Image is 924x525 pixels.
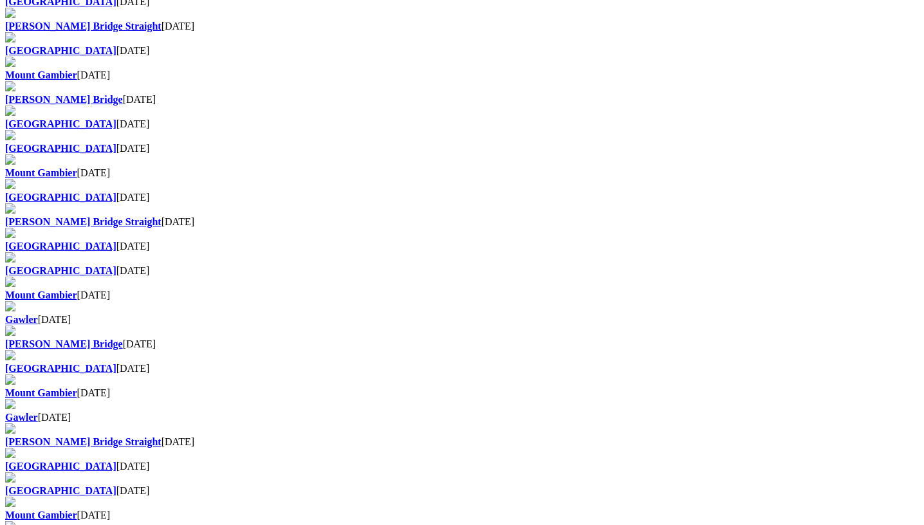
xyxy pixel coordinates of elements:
img: file-red.svg [5,374,15,385]
img: file-red.svg [5,399,15,409]
img: file-red.svg [5,32,15,42]
a: Gawler [5,314,38,325]
a: [GEOGRAPHIC_DATA] [5,118,116,129]
img: file-red.svg [5,154,15,165]
div: [DATE] [5,21,919,32]
div: [DATE] [5,461,919,472]
div: [DATE] [5,314,919,326]
a: [PERSON_NAME] Bridge [5,94,123,105]
div: [DATE] [5,241,919,252]
img: file-red.svg [5,301,15,311]
a: [GEOGRAPHIC_DATA] [5,45,116,56]
img: file-red.svg [5,497,15,507]
a: [GEOGRAPHIC_DATA] [5,363,116,374]
div: [DATE] [5,265,919,277]
img: file-red.svg [5,228,15,238]
img: file-red.svg [5,326,15,336]
a: [GEOGRAPHIC_DATA] [5,192,116,203]
div: [DATE] [5,363,919,374]
a: Mount Gambier [5,167,77,178]
img: file-red.svg [5,472,15,483]
img: file-red.svg [5,448,15,458]
a: Mount Gambier [5,290,77,300]
div: [DATE] [5,167,919,179]
a: Mount Gambier [5,387,77,398]
a: [GEOGRAPHIC_DATA] [5,143,116,154]
div: [DATE] [5,290,919,301]
div: [DATE] [5,143,919,154]
div: [DATE] [5,338,919,350]
div: [DATE] [5,69,919,81]
div: [DATE] [5,436,919,448]
img: file-red.svg [5,8,15,18]
div: [DATE] [5,118,919,130]
img: file-red.svg [5,81,15,91]
a: [GEOGRAPHIC_DATA] [5,265,116,276]
img: file-red.svg [5,423,15,434]
a: [GEOGRAPHIC_DATA] [5,241,116,252]
a: [PERSON_NAME] Bridge Straight [5,216,162,227]
img: file-red.svg [5,106,15,116]
div: [DATE] [5,412,919,423]
img: file-red.svg [5,203,15,214]
img: file-red.svg [5,252,15,262]
div: [DATE] [5,510,919,521]
a: [GEOGRAPHIC_DATA] [5,461,116,472]
img: file-red.svg [5,277,15,287]
div: [DATE] [5,94,919,106]
a: [PERSON_NAME] Bridge Straight [5,21,162,32]
img: file-red.svg [5,57,15,67]
a: Mount Gambier [5,69,77,80]
a: [GEOGRAPHIC_DATA] [5,485,116,496]
div: [DATE] [5,216,919,228]
div: [DATE] [5,45,919,57]
div: [DATE] [5,192,919,203]
div: [DATE] [5,485,919,497]
div: [DATE] [5,387,919,399]
a: [PERSON_NAME] Bridge [5,338,123,349]
a: [PERSON_NAME] Bridge Straight [5,436,162,447]
img: file-red.svg [5,179,15,189]
a: Mount Gambier [5,510,77,520]
img: file-red.svg [5,130,15,140]
img: file-red.svg [5,350,15,360]
a: Gawler [5,412,38,423]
